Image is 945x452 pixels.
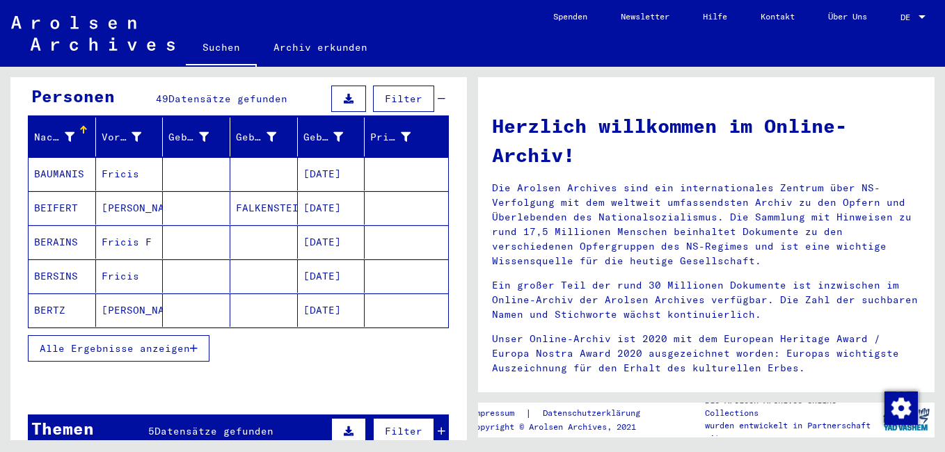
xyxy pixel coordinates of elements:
[96,157,164,191] mat-cell: Fricis
[11,16,175,51] img: Arolsen_neg.svg
[492,332,921,376] p: Unser Online-Archiv ist 2020 mit dem European Heritage Award / Europa Nostra Award 2020 ausgezeic...
[705,419,877,444] p: wurden entwickelt in Partnerschaft mit
[236,126,297,148] div: Geburt‏
[31,83,115,108] div: Personen
[163,118,230,156] mat-header-cell: Geburtsname
[96,191,164,225] mat-cell: [PERSON_NAME]
[705,394,877,419] p: Die Arolsen Archives Online-Collections
[492,278,921,322] p: Ein großer Teil der rund 30 Millionen Dokumente ist inzwischen im Online-Archiv der Arolsen Archi...
[29,191,96,225] mat-cell: BEIFERT
[168,126,230,148] div: Geburtsname
[168,130,209,145] div: Geburtsname
[29,157,96,191] mat-cell: BAUMANIS
[230,191,298,225] mat-cell: FALKENSTEIN
[148,425,154,437] span: 5
[470,406,657,421] div: |
[303,130,344,145] div: Geburtsdatum
[102,126,163,148] div: Vorname
[298,191,365,225] mat-cell: [DATE]
[900,13,916,22] span: DE
[303,126,365,148] div: Geburtsdatum
[230,118,298,156] mat-header-cell: Geburt‏
[96,118,164,156] mat-header-cell: Vorname
[96,259,164,293] mat-cell: Fricis
[532,406,657,421] a: Datenschutzerklärung
[186,31,257,67] a: Suchen
[154,425,273,437] span: Datensätze gefunden
[298,157,365,191] mat-cell: [DATE]
[96,225,164,259] mat-cell: Fricis F
[385,425,422,437] span: Filter
[880,402,932,437] img: yv_logo.png
[470,421,657,433] p: Copyright © Arolsen Archives, 2021
[257,31,384,64] a: Archiv erkunden
[96,293,164,327] mat-cell: [PERSON_NAME]
[34,130,74,145] div: Nachname
[492,111,921,170] h1: Herzlich willkommen im Online-Archiv!
[370,130,411,145] div: Prisoner #
[373,418,434,444] button: Filter
[236,130,276,145] div: Geburt‏
[28,335,209,362] button: Alle Ergebnisse anzeigen
[365,118,448,156] mat-header-cell: Prisoner #
[298,225,365,259] mat-cell: [DATE]
[29,225,96,259] mat-cell: BERAINS
[168,92,287,105] span: Datensätze gefunden
[298,293,365,327] mat-cell: [DATE]
[29,259,96,293] mat-cell: BERSINS
[156,92,168,105] span: 49
[40,342,190,355] span: Alle Ergebnisse anzeigen
[470,406,525,421] a: Impressum
[492,181,921,268] p: Die Arolsen Archives sind ein internationales Zentrum über NS-Verfolgung mit dem weltweit umfasse...
[298,259,365,293] mat-cell: [DATE]
[102,130,142,145] div: Vorname
[385,92,422,105] span: Filter
[298,118,365,156] mat-header-cell: Geburtsdatum
[34,126,95,148] div: Nachname
[29,118,96,156] mat-header-cell: Nachname
[29,293,96,327] mat-cell: BERTZ
[884,392,918,425] img: Zustimmung ändern
[370,126,431,148] div: Prisoner #
[31,416,94,441] div: Themen
[373,86,434,112] button: Filter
